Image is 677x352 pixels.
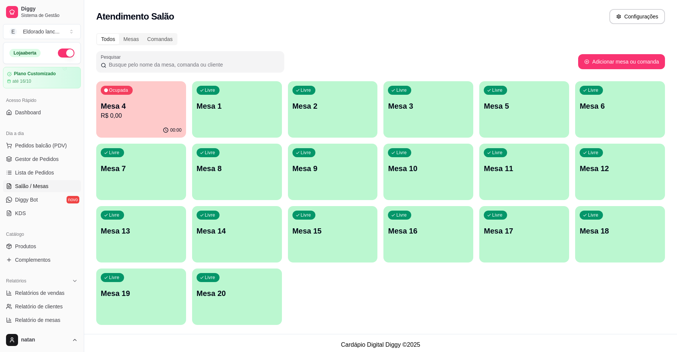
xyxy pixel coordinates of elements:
[205,275,215,281] p: Livre
[3,24,81,39] button: Select a team
[109,275,120,281] p: Livre
[479,81,569,138] button: LivreMesa 5
[3,140,81,152] button: Pedidos balcão (PDV)
[109,212,120,218] p: Livre
[388,101,469,111] p: Mesa 3
[197,226,277,236] p: Mesa 14
[15,256,50,264] span: Complementos
[15,289,65,297] span: Relatórios de vendas
[292,226,373,236] p: Mesa 15
[3,228,81,240] div: Catálogo
[3,106,81,118] a: Dashboard
[109,150,120,156] p: Livre
[3,3,81,21] a: DiggySistema de Gestão
[15,243,36,250] span: Produtos
[205,87,215,93] p: Livre
[15,109,41,116] span: Dashboard
[101,226,182,236] p: Mesa 13
[205,150,215,156] p: Livre
[143,34,177,44] div: Comandas
[101,163,182,174] p: Mesa 7
[9,49,41,57] div: Loja aberta
[96,206,186,262] button: LivreMesa 13
[301,87,311,93] p: Livre
[479,206,569,262] button: LivreMesa 17
[15,142,67,149] span: Pedidos balcão (PDV)
[109,87,128,93] p: Ocupada
[396,150,407,156] p: Livre
[484,226,565,236] p: Mesa 17
[580,226,660,236] p: Mesa 18
[288,144,378,200] button: LivreMesa 9
[197,163,277,174] p: Mesa 8
[58,49,74,58] button: Alterar Status
[388,226,469,236] p: Mesa 16
[588,87,598,93] p: Livre
[383,206,473,262] button: LivreMesa 16
[15,169,54,176] span: Lista de Pedidos
[15,196,38,203] span: Diggy Bot
[588,212,598,218] p: Livre
[3,94,81,106] div: Acesso Rápido
[3,127,81,140] div: Dia a dia
[3,67,81,88] a: Plano Customizadoaté 16/10
[292,101,373,111] p: Mesa 2
[197,101,277,111] p: Mesa 1
[3,328,81,340] a: Relatório de fidelidadenovo
[21,337,69,343] span: natan
[575,81,665,138] button: LivreMesa 6
[15,303,63,310] span: Relatório de clientes
[192,269,282,325] button: LivreMesa 20
[101,54,123,60] label: Pesquisar
[492,212,503,218] p: Livre
[3,314,81,326] a: Relatório de mesas
[12,78,31,84] article: até 16/10
[292,163,373,174] p: Mesa 9
[288,81,378,138] button: LivreMesa 2
[101,288,182,299] p: Mesa 19
[3,153,81,165] a: Gestor de Pedidos
[23,28,59,35] div: Eldorado lanc ...
[580,163,660,174] p: Mesa 12
[21,6,78,12] span: Diggy
[15,209,26,217] span: KDS
[15,155,59,163] span: Gestor de Pedidos
[301,150,311,156] p: Livre
[388,163,469,174] p: Mesa 10
[588,150,598,156] p: Livre
[3,287,81,299] a: Relatórios de vendas
[3,300,81,313] a: Relatório de clientes
[97,34,119,44] div: Todos
[396,212,407,218] p: Livre
[3,254,81,266] a: Complementos
[106,61,280,68] input: Pesquisar
[484,163,565,174] p: Mesa 11
[3,194,81,206] a: Diggy Botnovo
[396,87,407,93] p: Livre
[96,81,186,138] button: OcupadaMesa 4R$ 0,0000:00
[15,316,61,324] span: Relatório de mesas
[192,144,282,200] button: LivreMesa 8
[101,111,182,120] p: R$ 0,00
[580,101,660,111] p: Mesa 6
[609,9,665,24] button: Configurações
[192,206,282,262] button: LivreMesa 14
[96,144,186,200] button: LivreMesa 7
[119,34,143,44] div: Mesas
[101,101,182,111] p: Mesa 4
[383,81,473,138] button: LivreMesa 3
[14,71,56,77] article: Plano Customizado
[205,212,215,218] p: Livre
[578,54,665,69] button: Adicionar mesa ou comanda
[9,28,17,35] span: E
[492,150,503,156] p: Livre
[6,278,26,284] span: Relatórios
[170,127,182,133] p: 00:00
[383,144,473,200] button: LivreMesa 10
[192,81,282,138] button: LivreMesa 1
[575,144,665,200] button: LivreMesa 12
[288,206,378,262] button: LivreMesa 15
[96,11,174,23] h2: Atendimento Salão
[3,240,81,252] a: Produtos
[575,206,665,262] button: LivreMesa 18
